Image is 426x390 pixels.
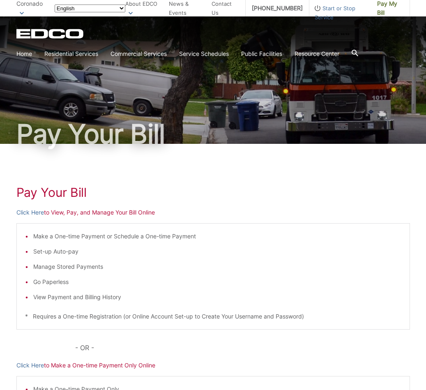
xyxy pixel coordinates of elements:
[16,121,410,147] h1: Pay Your Bill
[16,361,410,370] p: to Make a One-time Payment Only Online
[16,185,410,200] h1: Pay Your Bill
[16,208,410,217] p: to View, Pay, and Manage Your Bill Online
[25,312,401,321] p: * Requires a One-time Registration (or Online Account Set-up to Create Your Username and Password)
[295,49,339,58] a: Resource Center
[33,262,401,271] li: Manage Stored Payments
[111,49,167,58] a: Commercial Services
[75,342,410,353] p: - OR -
[44,49,98,58] a: Residential Services
[241,49,282,58] a: Public Facilities
[16,208,44,217] a: Click Here
[16,361,44,370] a: Click Here
[16,49,32,58] a: Home
[55,5,125,12] select: Select a language
[33,232,401,241] li: Make a One-time Payment or Schedule a One-time Payment
[33,277,401,286] li: Go Paperless
[33,247,401,256] li: Set-up Auto-pay
[33,293,401,302] li: View Payment and Billing History
[16,29,85,39] a: EDCD logo. Return to the homepage.
[179,49,229,58] a: Service Schedules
